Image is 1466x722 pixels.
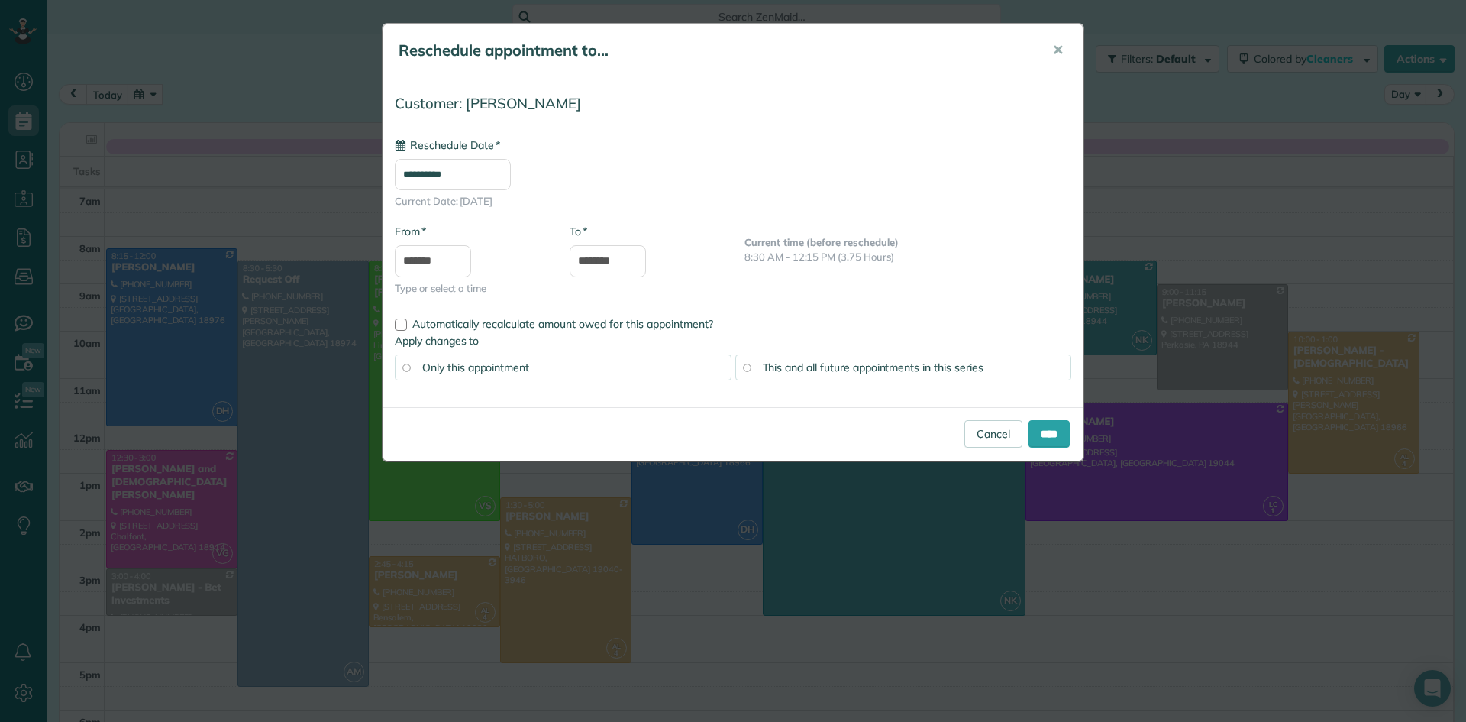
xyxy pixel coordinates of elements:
[570,224,587,239] label: To
[402,364,410,371] input: Only this appointment
[412,317,713,331] span: Automatically recalculate amount owed for this appointment?
[763,361,983,374] span: This and all future appointments in this series
[964,420,1022,448] a: Cancel
[744,250,1071,264] p: 8:30 AM - 12:15 PM (3.75 Hours)
[744,236,899,248] b: Current time (before reschedule)
[395,138,500,153] label: Reschedule Date
[422,361,529,374] span: Only this appointment
[395,224,426,239] label: From
[1052,41,1064,59] span: ✕
[399,40,1031,61] h5: Reschedule appointment to...
[395,281,547,296] span: Type or select a time
[395,96,1071,112] h4: Customer: [PERSON_NAME]
[395,333,1071,348] label: Apply changes to
[395,194,1071,209] span: Current Date: [DATE]
[743,364,751,371] input: This and all future appointments in this series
